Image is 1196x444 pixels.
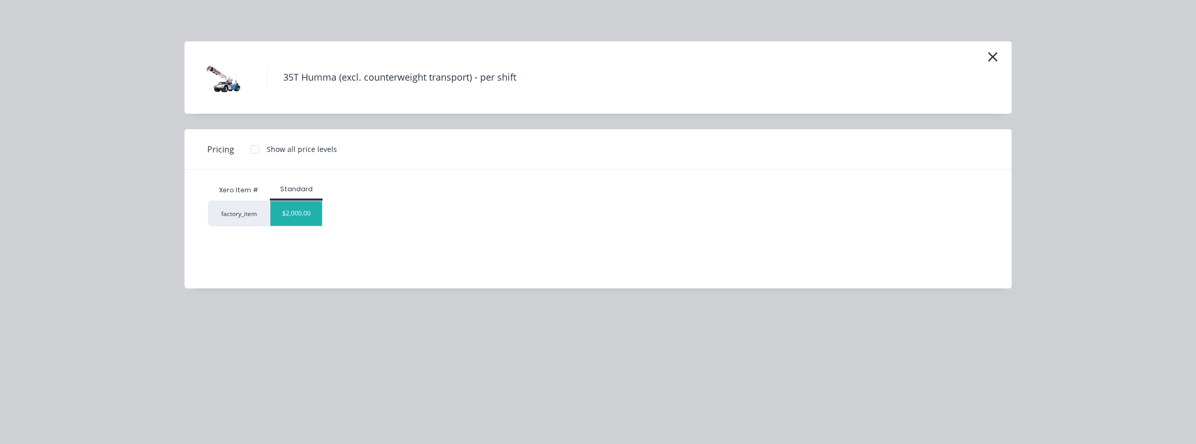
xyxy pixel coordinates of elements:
[267,144,337,155] div: Show all price levels
[270,185,323,194] div: Standard
[208,180,270,201] div: Xero Item #
[270,201,322,226] div: $2,000.00
[208,201,270,226] div: factory_item
[207,143,234,156] span: Pricing
[200,52,252,103] img: 35T Humma (excl. counterweight transport) - per shift
[267,68,532,87] h4: 35T Humma (excl. counterweight transport) - per shift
